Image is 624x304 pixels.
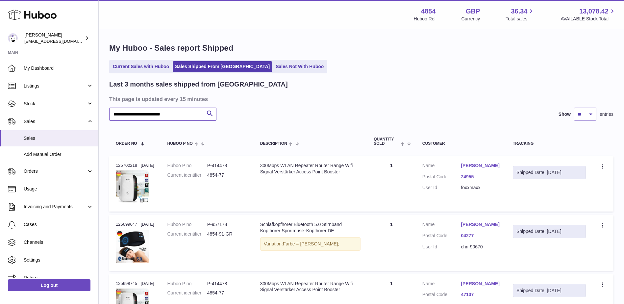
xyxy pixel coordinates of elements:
[24,38,97,44] span: [EMAIL_ADDRESS][DOMAIN_NAME]
[116,170,149,203] img: $_57.JPG
[414,16,436,22] div: Huboo Ref
[167,163,207,169] dt: Huboo P no
[8,33,18,43] img: internalAdmin-4854@internal.huboo.com
[167,172,207,178] dt: Current identifier
[207,221,247,228] dd: P-957178
[207,231,247,237] dd: 4854-91-GR
[422,174,461,182] dt: Postal Code
[260,163,361,175] div: 300Mbps WLAN Repeater Router Range Wifi Signal Verstärker Access Point Booster
[167,281,207,287] dt: Huboo P no
[167,231,207,237] dt: Current identifier
[207,281,247,287] dd: P-414478
[109,80,288,89] h2: Last 3 months sales shipped from [GEOGRAPHIC_DATA]
[561,7,616,22] a: 13,078.42 AVAILABLE Stock Total
[24,275,93,281] span: Returns
[367,215,416,270] td: 1
[207,163,247,169] dd: P-414478
[24,101,87,107] span: Stock
[374,137,399,146] span: Quantity Sold
[421,7,436,16] strong: 4854
[116,141,137,146] span: Order No
[422,141,500,146] div: Customer
[511,7,527,16] span: 36.34
[559,111,571,117] label: Show
[167,141,193,146] span: Huboo P no
[24,221,93,228] span: Cases
[207,172,247,178] dd: 4854-77
[422,281,461,289] dt: Name
[116,230,149,263] img: $_57.JPG
[24,186,93,192] span: Usage
[513,141,586,146] div: Tracking
[24,135,93,141] span: Sales
[461,233,500,239] a: 04277
[600,111,613,117] span: entries
[422,244,461,250] dt: User Id
[461,174,500,180] a: 24955
[516,228,582,235] div: Shipped Date: [DATE]
[506,7,535,22] a: 36.34 Total sales
[24,65,93,71] span: My Dashboard
[516,288,582,294] div: Shipped Date: [DATE]
[561,16,616,22] span: AVAILABLE Stock Total
[367,156,416,212] td: 1
[579,7,609,16] span: 13,078.42
[461,281,500,287] a: [PERSON_NAME]
[422,221,461,229] dt: Name
[173,61,272,72] a: Sales Shipped From [GEOGRAPHIC_DATA]
[116,221,154,227] div: 125699647 | [DATE]
[260,281,361,293] div: 300Mbps WLAN Repeater Router Range Wifi Signal Verstärker Access Point Booster
[506,16,535,22] span: Total sales
[8,279,90,291] a: Log out
[24,32,84,44] div: [PERSON_NAME]
[24,83,87,89] span: Listings
[422,163,461,170] dt: Name
[516,169,582,176] div: Shipped Date: [DATE]
[422,291,461,299] dt: Postal Code
[109,95,612,103] h3: This page is updated every 15 minutes
[24,168,87,174] span: Orders
[111,61,171,72] a: Current Sales with Huboo
[207,290,247,296] dd: 4854-77
[461,221,500,228] a: [PERSON_NAME]
[273,61,326,72] a: Sales Not With Huboo
[24,257,93,263] span: Settings
[167,221,207,228] dt: Huboo P no
[422,233,461,241] dt: Postal Code
[260,221,361,234] div: Schlafkopfhörer Bluetooth 5.0 Stirnband Kopfhörer Sportmusik-Kopfhörer DE
[461,163,500,169] a: [PERSON_NAME]
[260,237,361,251] div: Variation:
[260,141,287,146] span: Description
[461,185,500,191] dd: foxxmaxx
[24,204,87,210] span: Invoicing and Payments
[422,185,461,191] dt: User Id
[461,291,500,298] a: 47137
[461,244,500,250] dd: chri-90670
[24,239,93,245] span: Channels
[466,7,480,16] strong: GBP
[24,151,93,158] span: Add Manual Order
[167,290,207,296] dt: Current identifier
[116,281,154,287] div: 125698745 | [DATE]
[116,163,154,168] div: 125702218 | [DATE]
[283,241,339,246] span: Farbe = [PERSON_NAME];
[109,43,613,53] h1: My Huboo - Sales report Shipped
[462,16,480,22] div: Currency
[24,118,87,125] span: Sales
